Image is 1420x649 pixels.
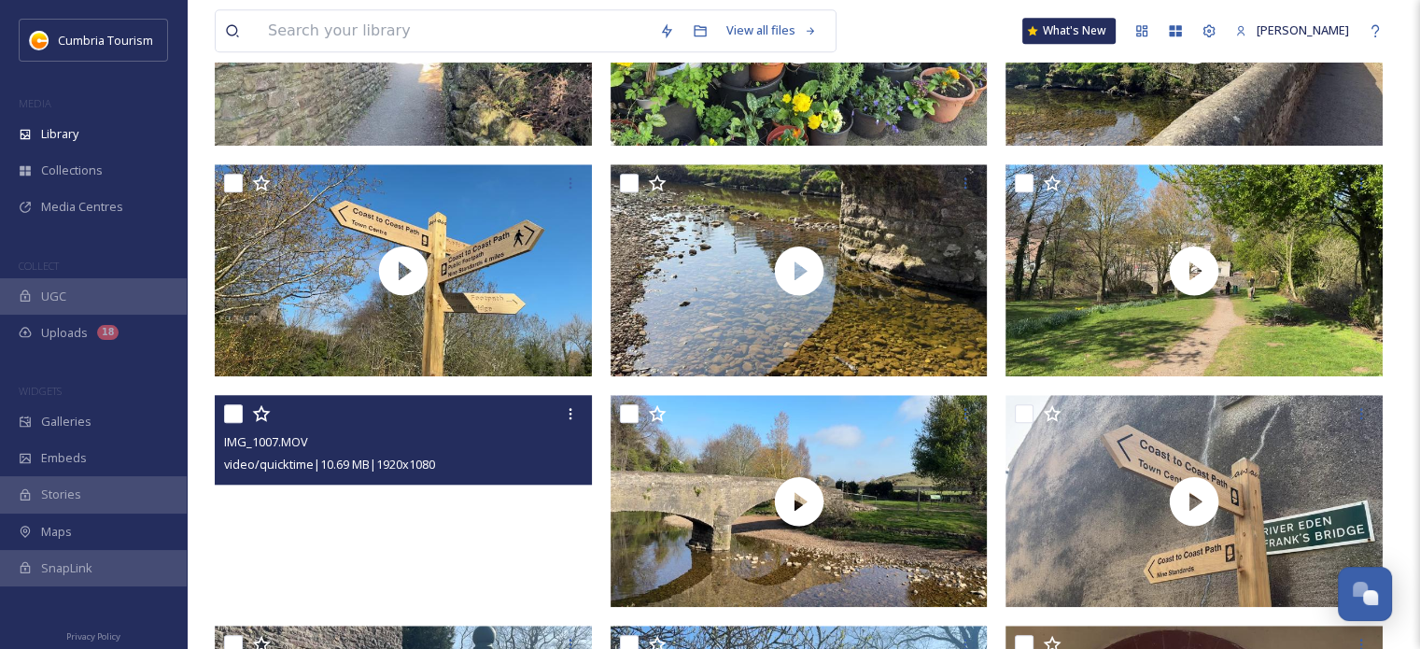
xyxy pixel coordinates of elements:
span: IMG_1007.MOV [224,433,308,450]
button: Open Chat [1338,567,1392,621]
img: thumbnail [1005,395,1383,607]
span: Privacy Policy [66,630,120,642]
span: WIDGETS [19,384,62,398]
span: Maps [41,523,72,541]
span: [PERSON_NAME] [1257,21,1349,38]
div: 18 [97,325,119,340]
span: Cumbria Tourism [58,32,153,49]
span: Embeds [41,449,87,467]
a: View all files [717,12,826,49]
img: thumbnail [215,164,592,376]
span: Media Centres [41,198,123,216]
a: Privacy Policy [66,624,120,646]
span: Library [41,125,78,143]
span: UGC [41,288,66,305]
input: Search your library [259,10,650,51]
img: images.jpg [30,31,49,49]
span: SnapLink [41,559,92,577]
span: Stories [41,486,81,503]
img: thumbnail [611,164,988,376]
span: video/quicktime | 10.69 MB | 1920 x 1080 [224,456,435,473]
a: What's New [1022,18,1116,44]
video: IMG_1007.MOV [215,395,592,607]
img: thumbnail [611,395,988,607]
span: MEDIA [19,96,51,110]
span: Uploads [41,324,88,342]
a: [PERSON_NAME] [1226,12,1358,49]
span: Collections [41,162,103,179]
span: Galleries [41,413,91,430]
span: COLLECT [19,259,59,273]
img: thumbnail [1005,164,1383,376]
